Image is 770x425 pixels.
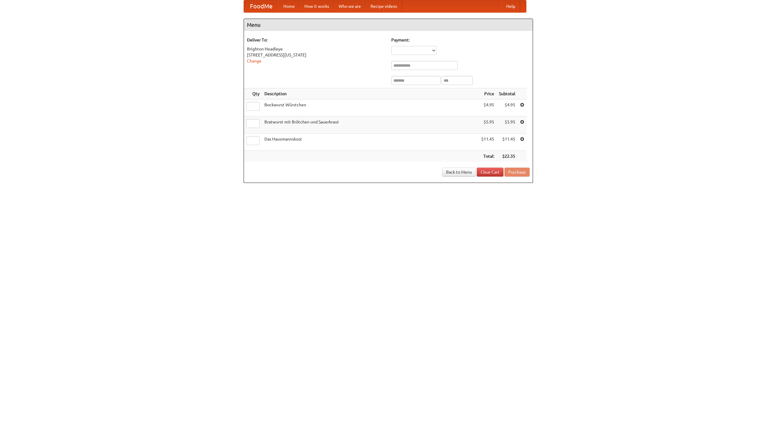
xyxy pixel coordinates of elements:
[477,168,504,177] a: Clear Cart
[244,19,533,31] h4: Menu
[247,46,385,52] div: Brighton Headleye
[247,59,261,63] a: Change
[497,99,518,117] td: $4.95
[479,88,497,99] th: Price
[262,99,479,117] td: Bockwurst Würstchen
[479,117,497,134] td: $5.95
[366,0,402,12] a: Recipe videos
[479,151,497,162] th: Total:
[497,88,518,99] th: Subtotal
[497,151,518,162] th: $22.35
[391,37,530,43] h5: Payment:
[504,168,530,177] button: Purchase
[244,88,262,99] th: Qty
[300,0,334,12] a: How it works
[501,0,520,12] a: Help
[497,117,518,134] td: $5.95
[262,88,479,99] th: Description
[262,117,479,134] td: Bratwurst mit Brötchen und Sauerkraut
[262,134,479,151] td: Das Hausmannskost
[479,99,497,117] td: $4.95
[497,134,518,151] td: $11.45
[334,0,366,12] a: Who we are
[244,0,279,12] a: FoodMe
[442,168,476,177] a: Back to Menu
[247,52,385,58] div: [STREET_ADDRESS][US_STATE]
[247,37,385,43] h5: Deliver To:
[479,134,497,151] td: $11.45
[279,0,300,12] a: Home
